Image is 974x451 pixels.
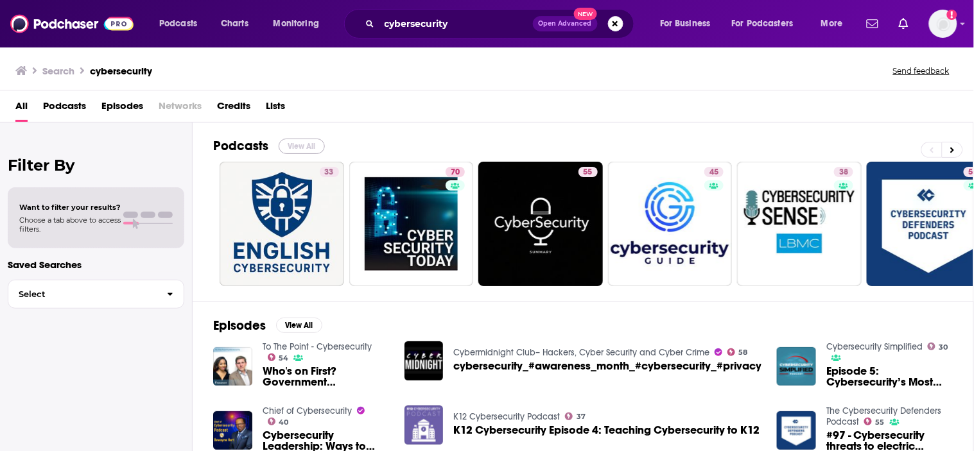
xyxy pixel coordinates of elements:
[777,347,816,386] img: Episode 5: Cybersecurity’s Most Wanted List
[349,162,474,286] a: 70
[213,13,256,34] a: Charts
[150,13,214,34] button: open menu
[101,96,143,122] a: Episodes
[19,216,121,234] span: Choose a tab above to access filters.
[356,9,647,38] div: Search podcasts, credits, & more...
[159,96,202,122] span: Networks
[220,162,344,286] a: 33
[826,341,923,352] a: Cybersecurity Simplified
[651,13,727,34] button: open menu
[929,10,957,38] span: Logged in as ABolliger
[159,15,197,33] span: Podcasts
[777,411,816,450] img: #97 - Cybersecurity threats to electric vehicles with Mike Pedrick, VP of Cybersecurity Consultin...
[279,420,288,425] span: 40
[929,10,957,38] button: Show profile menu
[43,96,86,122] a: Podcasts
[660,15,711,33] span: For Business
[889,65,953,76] button: Send feedback
[213,318,266,334] h2: Episodes
[826,366,953,387] a: Episode 5: Cybersecurity’s Most Wanted List
[894,13,914,35] a: Show notifications dropdown
[876,420,885,425] span: 55
[265,13,336,34] button: open menu
[8,156,184,174] h2: Filter By
[217,96,250,122] a: Credits
[453,347,709,358] a: Cybermidnight Club– Hackers, Cyber Security and Cyber Crime
[577,414,586,420] span: 37
[10,12,134,36] img: Podchaser - Follow, Share and Rate Podcasts
[584,166,593,179] span: 55
[939,345,948,350] span: 30
[266,96,285,122] a: Lists
[213,138,268,154] h2: Podcasts
[929,10,957,38] img: User Profile
[839,166,848,179] span: 38
[947,10,957,20] svg: Add a profile image
[8,259,184,271] p: Saved Searches
[727,348,748,356] a: 58
[709,166,718,179] span: 45
[928,343,948,350] a: 30
[268,418,289,425] a: 40
[533,16,598,31] button: Open AdvancedNew
[704,167,724,177] a: 45
[578,167,598,177] a: 55
[325,166,334,179] span: 33
[834,167,853,177] a: 38
[453,425,760,436] span: K12 Cybersecurity Episode 4: Teaching Cybersecurity to K12
[732,15,794,33] span: For Podcasters
[221,15,248,33] span: Charts
[453,411,560,422] a: K12 Cybersecurity Podcast
[276,318,322,333] button: View All
[404,341,444,380] img: cybersecurity_#awareness_month_#cybersecurity_#privacy
[279,355,288,361] span: 54
[812,13,859,34] button: open menu
[737,162,862,286] a: 38
[379,13,533,34] input: Search podcasts, credits, & more...
[608,162,733,286] a: 45
[862,13,883,35] a: Show notifications dropdown
[8,290,157,298] span: Select
[864,418,885,425] a: 55
[15,96,28,122] a: All
[268,353,289,361] a: 54
[446,167,465,177] a: 70
[8,280,184,309] button: Select
[565,413,586,420] a: 37
[826,405,941,427] a: The Cybersecurity Defenders Podcast
[213,411,252,450] img: Cybersecurity Leadership: Ways to Develop Your Organization's Cybersecurity Culture
[574,8,597,20] span: New
[478,162,603,286] a: 55
[453,361,761,371] a: cybersecurity_#awareness_month_#cybersecurity_#privacy
[821,15,843,33] span: More
[263,366,389,387] a: Who's on First? Government Cybersecurity vs. Commercial Cybersecurity
[451,166,460,179] span: 70
[279,139,325,154] button: View All
[739,350,748,355] span: 58
[320,167,339,177] a: 33
[90,65,152,77] h3: cybersecurity
[274,15,319,33] span: Monitoring
[724,13,812,34] button: open menu
[213,347,252,386] img: Who's on First? Government Cybersecurity vs. Commercial Cybersecurity
[42,65,74,77] h3: Search
[213,318,322,334] a: EpisodesView All
[404,405,444,445] img: K12 Cybersecurity Episode 4: Teaching Cybersecurity to K12
[19,203,121,212] span: Want to filter your results?
[539,21,592,27] span: Open Advanced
